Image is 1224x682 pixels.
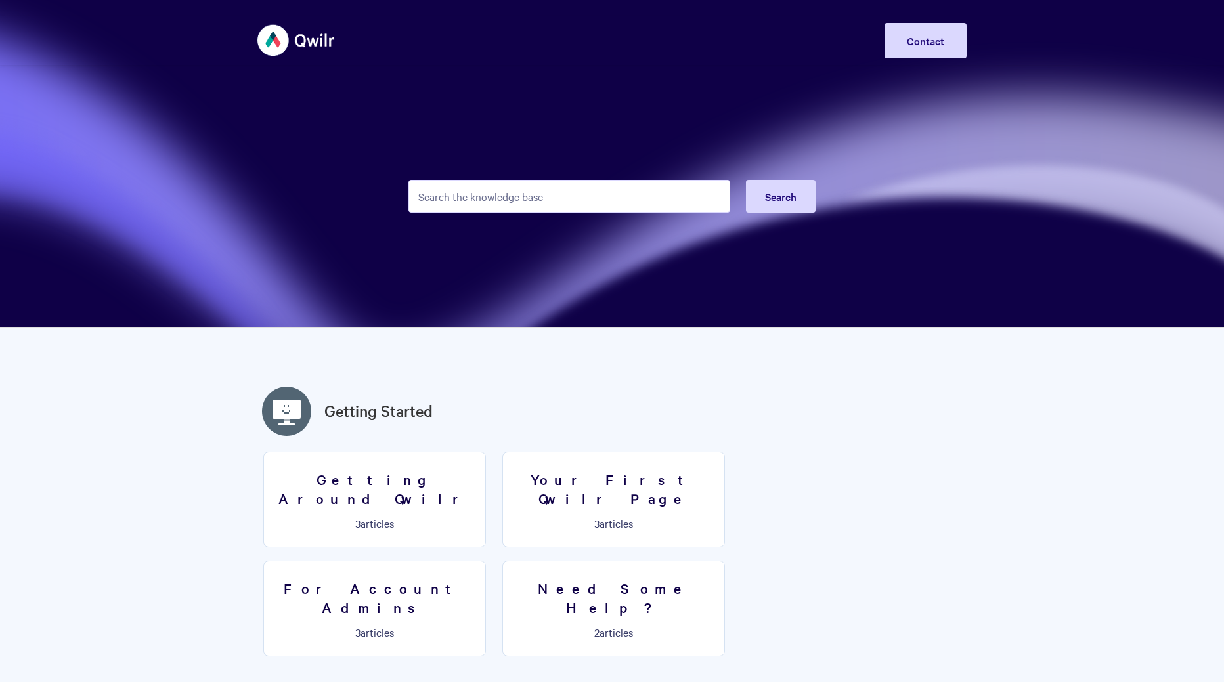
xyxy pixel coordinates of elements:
[272,517,477,529] p: articles
[272,626,477,638] p: articles
[272,470,477,507] h3: Getting Around Qwilr
[511,626,716,638] p: articles
[765,189,797,203] span: Search
[511,517,716,529] p: articles
[502,561,725,656] a: Need Some Help? 2articles
[408,180,730,213] input: Search the knowledge base
[257,16,336,65] img: Qwilr Help Center
[746,180,816,213] button: Search
[594,625,600,639] span: 2
[885,23,967,58] a: Contact
[272,579,477,616] h3: For Account Admins
[502,452,725,547] a: Your First Qwilr Page 3articles
[594,516,600,530] span: 3
[355,516,361,530] span: 3
[263,561,486,656] a: For Account Admins 3articles
[355,625,361,639] span: 3
[511,579,716,616] h3: Need Some Help?
[511,470,716,507] h3: Your First Qwilr Page
[324,399,433,423] a: Getting Started
[263,452,486,547] a: Getting Around Qwilr 3articles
